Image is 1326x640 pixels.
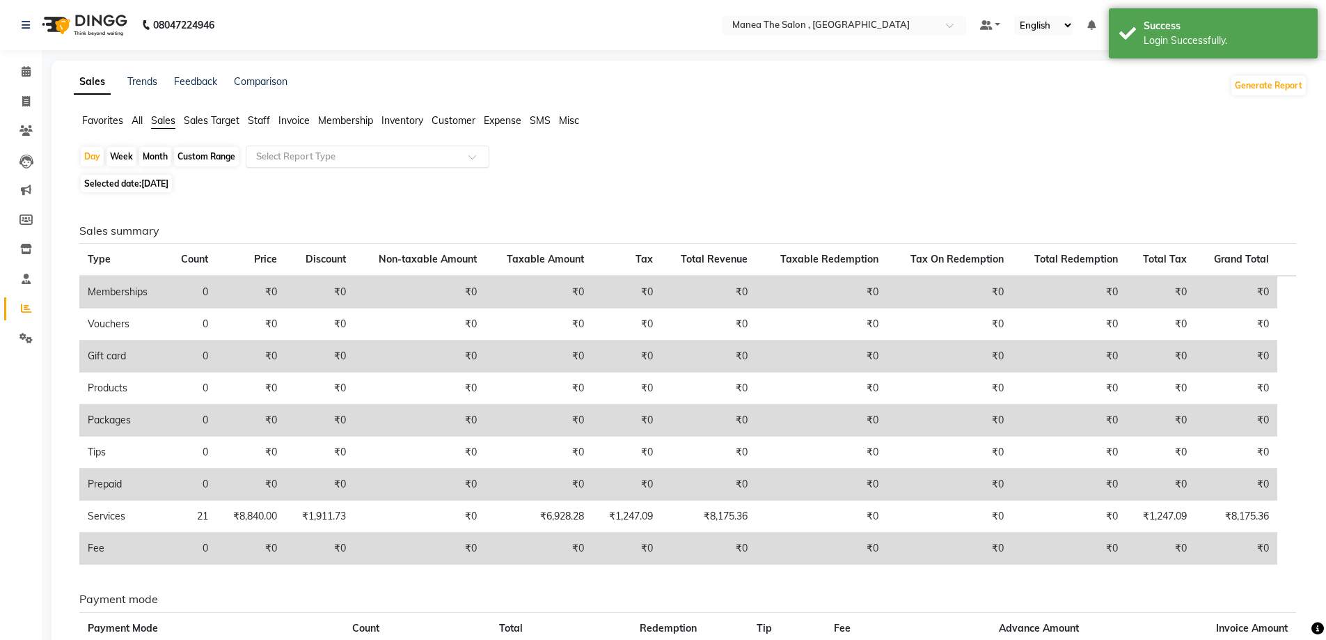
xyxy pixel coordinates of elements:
td: ₹0 [661,437,757,469]
td: ₹0 [1126,533,1195,565]
span: Inventory [381,114,423,127]
span: Expense [484,114,521,127]
td: ₹0 [216,437,285,469]
td: ₹0 [216,469,285,501]
td: ₹0 [216,405,285,437]
span: All [132,114,143,127]
td: ₹0 [1195,405,1277,437]
div: Month [139,147,171,166]
td: Tips [79,437,166,469]
img: logo [35,6,131,45]
button: Generate Report [1231,76,1306,95]
b: 08047224946 [153,6,214,45]
td: ₹0 [887,341,1012,373]
td: 0 [166,373,216,405]
td: ₹0 [216,533,285,565]
td: 0 [166,405,216,437]
td: ₹0 [216,341,285,373]
td: ₹0 [285,276,354,309]
a: Sales [74,70,111,95]
td: ₹0 [887,309,1012,341]
td: Vouchers [79,309,166,341]
td: ₹0 [592,341,661,373]
span: Staff [248,114,270,127]
td: ₹0 [592,373,661,405]
span: Grand Total [1214,253,1269,265]
td: Memberships [79,276,166,309]
td: ₹0 [756,341,887,373]
td: ₹0 [661,276,757,309]
td: ₹0 [887,276,1012,309]
td: ₹0 [661,373,757,405]
span: Count [352,622,379,634]
td: ₹0 [354,276,485,309]
td: ₹0 [285,373,354,405]
span: Tip [757,622,772,634]
td: ₹0 [354,373,485,405]
td: ₹0 [756,405,887,437]
span: Count [181,253,208,265]
td: ₹0 [1126,309,1195,341]
td: ₹0 [485,341,592,373]
td: ₹0 [661,469,757,501]
td: ₹0 [661,405,757,437]
td: ₹0 [1195,533,1277,565]
td: ₹0 [756,309,887,341]
td: ₹0 [1126,276,1195,309]
td: ₹0 [1012,373,1126,405]
td: ₹0 [661,309,757,341]
div: Week [106,147,136,166]
td: ₹0 [485,437,592,469]
td: 0 [166,309,216,341]
td: ₹1,247.09 [592,501,661,533]
span: [DATE] [141,178,168,189]
span: Price [254,253,277,265]
td: ₹0 [756,437,887,469]
td: ₹0 [1012,276,1126,309]
td: ₹0 [1126,469,1195,501]
a: Trends [127,75,157,88]
td: ₹0 [887,469,1012,501]
td: ₹1,247.09 [1126,501,1195,533]
span: Advance Amount [999,622,1079,634]
td: ₹0 [285,469,354,501]
td: ₹0 [354,309,485,341]
td: ₹0 [354,437,485,469]
td: ₹0 [354,533,485,565]
span: Total Tax [1143,253,1187,265]
td: ₹6,928.28 [485,501,592,533]
td: ₹0 [1195,373,1277,405]
td: ₹0 [756,533,887,565]
td: ₹0 [485,405,592,437]
td: ₹0 [285,405,354,437]
span: Selected date: [81,175,172,192]
td: Gift card [79,341,166,373]
td: ₹0 [592,533,661,565]
td: ₹0 [285,309,354,341]
div: Day [81,147,104,166]
td: ₹8,175.36 [1195,501,1277,533]
td: ₹0 [354,501,485,533]
td: ₹0 [1126,373,1195,405]
td: ₹0 [485,373,592,405]
td: Packages [79,405,166,437]
span: Discount [306,253,346,265]
td: ₹0 [285,341,354,373]
span: Non-taxable Amount [379,253,477,265]
td: ₹0 [1012,341,1126,373]
td: ₹0 [756,276,887,309]
td: ₹0 [592,309,661,341]
td: ₹0 [285,437,354,469]
td: ₹0 [1012,405,1126,437]
td: ₹0 [354,405,485,437]
span: Invoice Amount [1216,622,1288,634]
span: Invoice [278,114,310,127]
td: ₹0 [887,437,1012,469]
h6: Sales summary [79,224,1296,237]
td: 0 [166,469,216,501]
td: ₹8,840.00 [216,501,285,533]
span: Sales Target [184,114,239,127]
td: ₹0 [1195,437,1277,469]
td: ₹0 [661,533,757,565]
a: Comparison [234,75,287,88]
